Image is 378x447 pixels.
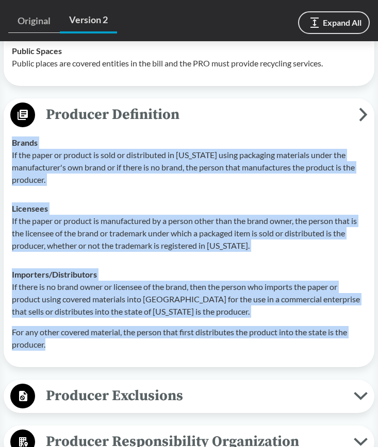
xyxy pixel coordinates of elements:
[12,203,48,213] strong: Licensees
[12,326,366,351] p: For any other covered material, the person that first distributes the product into the state is t...
[12,46,62,56] strong: Public Spaces
[35,384,354,407] span: Producer Exclusions
[12,137,38,147] strong: Brands
[12,215,366,252] p: If the paper or product is manufactured by a person other than the brand owner, the person that i...
[298,11,370,34] button: Expand All
[12,269,97,279] strong: Importers/​Distributors
[7,102,371,128] button: Producer Definition
[12,149,366,186] p: If the paper or product is sold or distributed in [US_STATE] using packaging materials under the ...
[8,9,60,33] a: Original
[60,8,117,33] a: Version 2
[12,57,366,70] p: Public places are covered entities in the bill and the PRO must provide recycling services.
[35,103,359,126] span: Producer Definition
[7,383,371,409] button: Producer Exclusions
[12,281,366,318] p: If there is no brand owner or licensee of the brand, then the person who imports the paper or pro...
